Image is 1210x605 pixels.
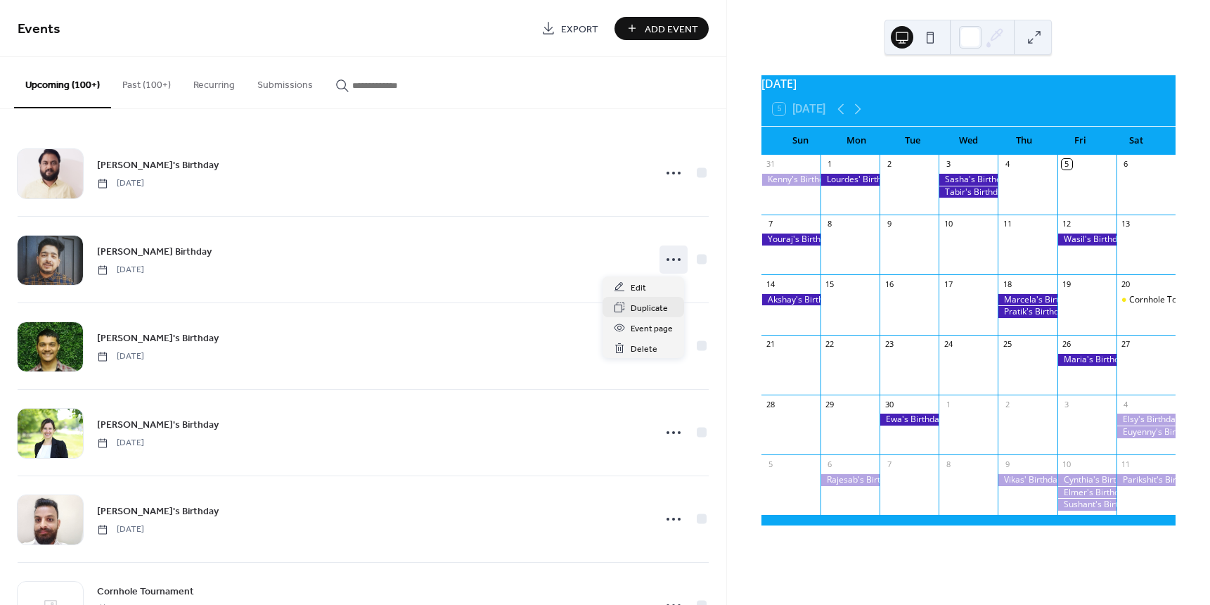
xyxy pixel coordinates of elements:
[1121,399,1131,409] div: 4
[1002,279,1012,289] div: 18
[884,159,894,170] div: 2
[531,17,609,40] a: Export
[97,418,219,433] span: [PERSON_NAME]'s Birthday
[97,331,219,346] span: [PERSON_NAME]'s Birthday
[939,174,998,186] div: Sasha's Birthday
[1057,499,1116,511] div: Sushant's Birthday
[761,234,820,246] div: Youraj's Birthday
[766,219,776,229] div: 7
[1116,426,1176,438] div: Euyenny's Birthday
[561,22,598,37] span: Export
[1121,459,1131,469] div: 11
[97,158,219,173] span: [PERSON_NAME]'s Birthday
[631,342,657,357] span: Delete
[1116,414,1176,426] div: Elsy's Birthday
[97,245,212,260] span: [PERSON_NAME] Birthday
[884,459,894,469] div: 7
[97,157,219,173] a: [PERSON_NAME]'s Birthday
[97,504,219,519] span: [PERSON_NAME]'s Birthday
[825,279,835,289] div: 15
[884,399,894,409] div: 30
[1116,294,1176,306] div: Cornhole Tournament
[884,339,894,350] div: 23
[97,350,144,363] span: [DATE]
[1121,159,1131,170] div: 6
[1002,219,1012,229] div: 11
[761,75,1176,92] div: [DATE]
[1002,459,1012,469] div: 9
[14,57,111,108] button: Upcoming (100+)
[97,330,219,346] a: [PERSON_NAME]'s Birthday
[943,339,953,350] div: 24
[18,15,60,43] span: Events
[1108,127,1164,155] div: Sat
[111,57,182,107] button: Past (100+)
[820,474,880,486] div: Rajesab's Birthday
[97,503,219,519] a: [PERSON_NAME]'s Birthday
[998,474,1057,486] div: Vikas' Birthday
[880,414,939,426] div: Ewa's Birthday
[1062,159,1072,170] div: 5
[1121,279,1131,289] div: 20
[766,279,776,289] div: 14
[761,174,820,186] div: Kenny's Birthday
[97,583,194,599] a: Cornhole Tournament
[766,459,776,469] div: 5
[1057,474,1116,486] div: Cynthia's Birthday
[1057,487,1116,499] div: Elmer's Birthday
[1002,159,1012,170] div: 4
[825,219,835,229] div: 8
[884,219,894,229] div: 9
[943,399,953,409] div: 1
[998,306,1057,318] div: Pratik's Birthday
[1062,219,1072,229] div: 12
[825,399,835,409] div: 29
[1053,127,1109,155] div: Fri
[820,174,880,186] div: Lourdes' Birthday
[1057,354,1116,366] div: Maria's Birthday
[940,127,996,155] div: Wed
[828,127,884,155] div: Mon
[761,294,820,306] div: Akshay's Birthday
[1121,219,1131,229] div: 13
[996,127,1053,155] div: Thu
[943,159,953,170] div: 3
[97,243,212,260] a: [PERSON_NAME] Birthday
[825,159,835,170] div: 1
[1002,399,1012,409] div: 2
[998,294,1057,306] div: Marcela's Birthday
[939,186,998,198] div: Tabir's Birthday
[1062,279,1072,289] div: 19
[884,279,894,289] div: 16
[97,177,144,190] span: [DATE]
[766,339,776,350] div: 21
[884,127,941,155] div: Tue
[1002,339,1012,350] div: 25
[97,264,144,276] span: [DATE]
[631,281,646,295] span: Edit
[97,416,219,433] a: [PERSON_NAME]'s Birthday
[97,523,144,536] span: [DATE]
[246,57,324,107] button: Submissions
[825,339,835,350] div: 22
[825,459,835,469] div: 6
[943,219,953,229] div: 10
[614,17,709,40] button: Add Event
[182,57,246,107] button: Recurring
[1057,234,1116,246] div: Wasil's Birthday
[1116,474,1176,486] div: Parikshit's Birthday
[943,279,953,289] div: 17
[943,459,953,469] div: 8
[766,399,776,409] div: 28
[97,437,144,450] span: [DATE]
[766,159,776,170] div: 31
[773,127,829,155] div: Sun
[631,301,668,316] span: Duplicate
[645,22,698,37] span: Add Event
[1062,459,1072,469] div: 10
[1062,339,1072,350] div: 26
[631,321,673,336] span: Event page
[1062,399,1072,409] div: 3
[97,585,194,599] span: Cornhole Tournament
[1121,339,1131,350] div: 27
